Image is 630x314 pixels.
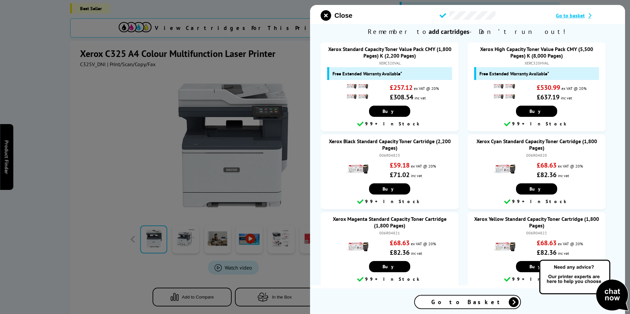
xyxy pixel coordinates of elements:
[329,138,451,151] a: Xerox Black Standard Capacity Toner Cartridge (2,200 Pages)
[390,170,410,179] strong: £71.02
[327,153,452,158] div: 006R04823
[537,239,557,247] strong: £68.63
[474,230,599,235] div: 006R04822
[390,161,410,170] strong: £59.18
[561,95,572,100] span: inc vat
[474,216,599,229] a: Xerox Yellow Standard Capacity Toner Cartridge (1,800 Pages)
[414,295,521,309] a: Go to Basket
[479,70,549,77] span: Free Extended Warranty Available*
[471,198,602,206] div: 99+ In Stock
[334,12,352,19] span: Close
[492,158,515,181] img: Xerox Cyan Standard Capacity Toner Cartridge (1,800 Pages)
[383,186,397,192] span: Buy
[431,298,504,306] span: Go to Basket
[558,164,583,169] span: ex VAT @ 20%
[333,216,446,229] a: Xerox Magenta Standard Capacity Toner Cartridge (1,800 Pages)
[474,61,599,65] div: XERC320HVAL
[415,95,426,100] span: inc vat
[471,120,602,128] div: 99+ In Stock
[324,275,455,283] div: 99+ In Stock
[561,86,587,91] span: ex VAT @ 20%
[530,108,544,114] span: Buy
[538,259,630,313] img: Open Live Chat window
[327,230,452,235] div: 006R04821
[414,86,439,91] span: ex VAT @ 20%
[476,138,597,151] a: Xerox Cyan Standard Capacity Toner Cartridge (1,800 Pages)
[411,173,422,178] span: inc vat
[492,80,515,103] img: Xerox High Capacity Toner Value Pack CMY (5,500 Pages) K (8,000 Pages)
[324,198,455,206] div: 99+ In Stock
[556,12,585,19] span: Go to basket
[390,248,410,257] strong: £82.36
[345,158,368,181] img: Xerox Black Standard Capacity Toner Cartridge (2,200 Pages)
[390,239,410,247] strong: £68.63
[383,108,397,114] span: Buy
[327,61,452,65] div: XERC320VAL
[321,10,352,21] button: close modal
[345,235,368,258] img: Xerox Magenta Standard Capacity Toner Cartridge (1,800 Pages)
[383,264,397,270] span: Buy
[324,120,455,128] div: 99+ In Stock
[537,93,559,101] strong: £637.19
[345,80,368,103] img: Xerox Standard Capacity Toner Value Pack CMY (1,800 Pages) K (2,200 Pages)
[480,46,593,59] a: Xerox High Capacity Toner Value Pack CMY (5,500 Pages) K (8,000 Pages)
[411,241,436,246] span: ex VAT @ 20%
[429,27,469,36] b: add cartridges
[558,241,583,246] span: ex VAT @ 20%
[537,248,557,257] strong: £82.36
[558,173,569,178] span: inc vat
[411,251,422,256] span: inc vat
[530,264,544,270] span: Buy
[411,164,436,169] span: ex VAT @ 20%
[492,235,515,258] img: Xerox Yellow Standard Capacity Toner Cartridge (1,800 Pages)
[537,170,557,179] strong: £82.36
[471,275,602,283] div: 99+ In Stock
[390,93,413,101] strong: £308.54
[537,161,557,170] strong: £68.63
[332,70,402,77] span: Free Extended Warranty Available*
[558,251,569,256] span: inc vat
[537,83,560,92] strong: £530.99
[310,24,625,39] span: Remember to - Don’t run out!
[328,46,451,59] a: Xerox Standard Capacity Toner Value Pack CMY (1,800 Pages) K (2,200 Pages)
[474,153,599,158] div: 006R04820
[530,186,544,192] span: Buy
[390,83,413,92] strong: £257.12
[556,12,615,19] a: Go to basket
